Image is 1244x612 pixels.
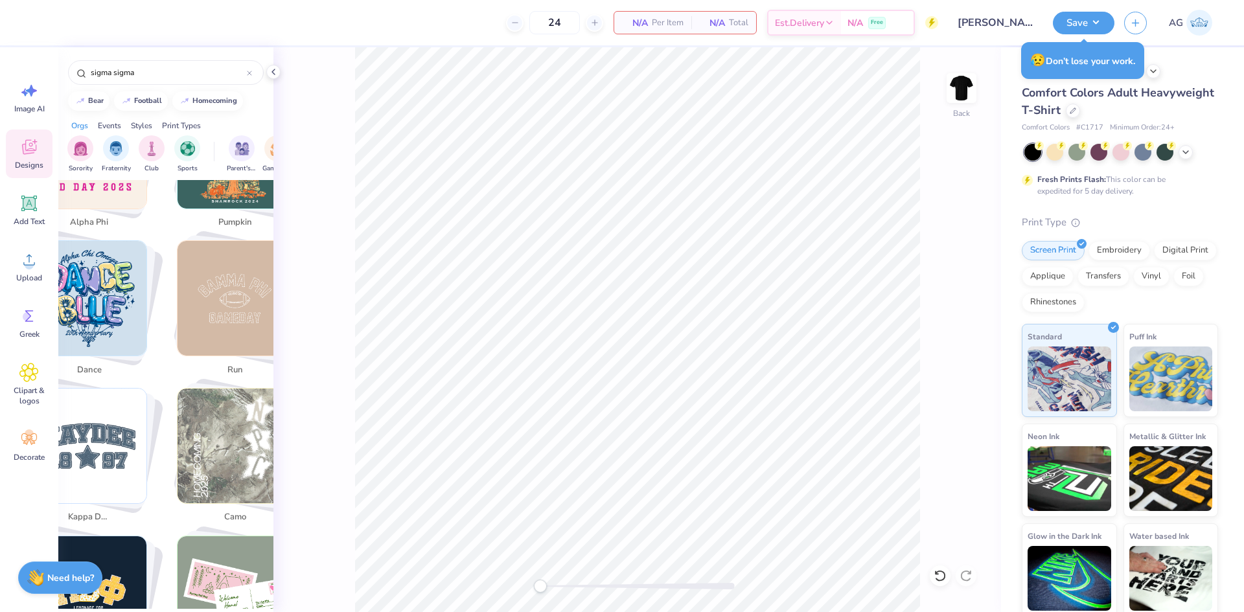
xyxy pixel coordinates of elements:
[847,16,863,30] span: N/A
[1028,446,1111,511] img: Neon Ink
[114,91,168,111] button: football
[214,216,256,229] span: pumpkin
[1110,122,1175,133] span: Minimum Order: 24 +
[8,385,51,406] span: Clipart & logos
[529,11,580,34] input: – –
[102,135,131,174] div: filter for Fraternity
[89,66,247,79] input: Try "Alpha"
[14,216,45,227] span: Add Text
[1186,10,1212,36] img: Aljosh Eyron Garcia
[270,141,285,156] img: Game Day Image
[1129,446,1213,511] img: Metallic & Glitter Ink
[1022,241,1085,260] div: Screen Print
[134,97,162,104] div: football
[1022,215,1218,230] div: Print Type
[139,135,165,174] div: filter for Club
[1028,330,1062,343] span: Standard
[67,135,93,174] button: filter button
[699,16,725,30] span: N/A
[71,120,88,131] div: Orgs
[75,97,86,105] img: trend_line.gif
[174,135,200,174] button: filter button
[68,364,110,377] span: dance
[227,135,257,174] button: filter button
[131,120,152,131] div: Styles
[1022,267,1074,286] div: Applique
[102,164,131,174] span: Fraternity
[67,135,93,174] div: filter for Sorority
[1028,546,1111,611] img: Glow in the Dark Ink
[1037,174,1106,185] strong: Fresh Prints Flash:
[1133,267,1169,286] div: Vinyl
[144,164,159,174] span: Club
[102,135,131,174] button: filter button
[1173,267,1204,286] div: Foil
[1129,330,1157,343] span: Puff Ink
[534,580,547,593] div: Accessibility label
[16,273,42,283] span: Upload
[1028,429,1059,443] span: Neon Ink
[174,135,200,174] div: filter for Sports
[775,16,824,30] span: Est. Delivery
[1077,267,1129,286] div: Transfers
[1022,293,1085,312] div: Rhinestones
[14,104,45,114] span: Image AI
[14,452,45,462] span: Decorate
[172,91,243,111] button: homecoming
[729,16,748,30] span: Total
[139,135,165,174] button: filter button
[949,75,974,101] img: Back
[178,164,198,174] span: Sports
[1163,10,1218,36] a: AG
[953,108,970,119] div: Back
[1021,42,1144,79] div: Don’t lose your work.
[47,572,94,584] strong: Need help?
[73,141,88,156] img: Sorority Image
[622,16,648,30] span: N/A
[15,160,43,170] span: Designs
[1076,122,1103,133] span: # C1717
[88,97,104,104] div: bear
[214,511,256,524] span: camo
[262,135,292,174] button: filter button
[652,16,684,30] span: Per Item
[169,388,308,529] button: Stack Card Button camo
[32,389,146,503] img: kappa delta
[109,141,123,156] img: Fraternity Image
[1028,346,1111,411] img: Standard
[19,329,40,339] span: Greek
[23,388,163,529] button: Stack Card Button kappa delta
[1088,241,1150,260] div: Embroidery
[1129,529,1189,543] span: Water based Ink
[169,240,308,381] button: Stack Card Button run
[1129,429,1206,443] span: Metallic & Glitter Ink
[227,164,257,174] span: Parent's Weekend
[871,18,883,27] span: Free
[1022,122,1070,133] span: Comfort Colors
[948,10,1043,36] input: Untitled Design
[32,241,146,356] img: dance
[180,141,195,156] img: Sports Image
[214,364,256,377] span: run
[1129,546,1213,611] img: Water based Ink
[1030,52,1046,69] span: 😥
[192,97,237,104] div: homecoming
[68,511,110,524] span: kappa delta
[23,240,163,381] button: Stack Card Button dance
[1053,12,1114,34] button: Save
[262,164,292,174] span: Game Day
[68,91,109,111] button: bear
[1129,346,1213,411] img: Puff Ink
[227,135,257,174] div: filter for Parent's Weekend
[178,241,292,356] img: run
[144,141,159,156] img: Club Image
[121,97,132,105] img: trend_line.gif
[1169,16,1183,30] span: AG
[98,120,121,131] div: Events
[1022,85,1214,118] span: Comfort Colors Adult Heavyweight T-Shirt
[1037,174,1197,197] div: This color can be expedited for 5 day delivery.
[68,216,110,229] span: alpha phi
[178,389,292,503] img: camo
[162,120,201,131] div: Print Types
[69,164,93,174] span: Sorority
